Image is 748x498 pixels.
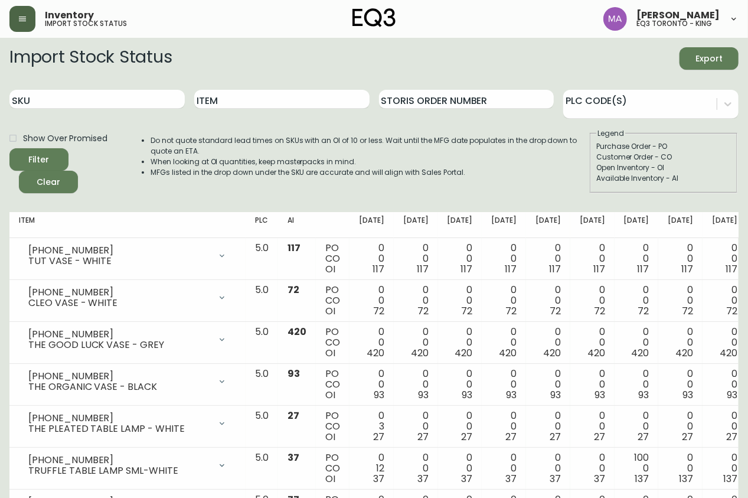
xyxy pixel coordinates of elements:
[288,409,299,422] span: 27
[325,472,335,486] span: OI
[580,327,605,359] div: 0 0
[726,262,737,276] span: 117
[403,411,429,442] div: 0 0
[726,304,737,318] span: 72
[325,304,335,318] span: OI
[596,141,731,152] div: Purchase Order - PO
[491,369,517,401] div: 0 0
[580,453,605,484] div: 0 0
[462,304,473,318] span: 72
[246,448,278,490] td: 5.0
[703,212,747,238] th: [DATE]
[682,388,693,402] span: 93
[448,453,473,484] div: 0 0
[448,411,473,442] div: 0 0
[151,167,589,178] li: MFGs listed in the drop down under the SKU are accurate and will align with Sales Portal.
[635,472,649,486] span: 137
[19,285,236,311] div: [PHONE_NUMBER]CLEO VASE - WHITE
[28,298,210,308] div: CLEO VASE - WHITE
[19,327,236,353] div: [PHONE_NUMBER]THE GOOD LUCK VASE - GREY
[491,411,517,442] div: 0 0
[325,369,340,401] div: PO CO
[462,388,473,402] span: 93
[639,388,649,402] span: 93
[359,453,384,484] div: 0 12
[491,285,517,317] div: 0 0
[636,20,712,27] h5: eq3 toronto - king
[403,243,429,275] div: 0 0
[448,285,473,317] div: 0 0
[526,212,570,238] th: [DATE]
[373,472,384,486] span: 37
[580,369,605,401] div: 0 0
[499,346,517,360] span: 420
[325,285,340,317] div: PO CO
[403,453,429,484] div: 0 0
[596,152,731,162] div: Customer Order - CO
[359,285,384,317] div: 0 0
[712,453,737,484] div: 0 0
[461,262,473,276] span: 117
[403,369,429,401] div: 0 0
[28,466,210,476] div: TRUFFLE TABLE LAMP SML-WHITE
[325,243,340,275] div: PO CO
[403,285,429,317] div: 0 0
[596,128,625,139] legend: Legend
[9,148,68,171] button: Filter
[726,430,737,444] span: 27
[535,453,561,484] div: 0 0
[462,472,473,486] span: 37
[624,285,649,317] div: 0 0
[417,430,429,444] span: 27
[28,175,68,190] span: Clear
[325,262,335,276] span: OI
[373,430,384,444] span: 27
[448,369,473,401] div: 0 0
[367,346,384,360] span: 420
[549,262,561,276] span: 117
[632,346,649,360] span: 420
[712,411,737,442] div: 0 0
[675,346,693,360] span: 420
[417,304,429,318] span: 72
[455,346,473,360] span: 420
[45,20,127,27] h5: import stock status
[28,245,210,256] div: [PHONE_NUMBER]
[9,47,172,70] h2: Import Stock Status
[491,453,517,484] div: 0 0
[580,243,605,275] div: 0 0
[28,413,210,424] div: [PHONE_NUMBER]
[638,430,649,444] span: 27
[668,243,693,275] div: 0 0
[373,262,384,276] span: 117
[624,453,649,484] div: 100 0
[535,411,561,442] div: 0 0
[668,285,693,317] div: 0 0
[462,430,473,444] span: 27
[417,262,429,276] span: 117
[543,346,561,360] span: 420
[288,283,299,297] span: 72
[394,212,438,238] th: [DATE]
[593,262,605,276] span: 117
[246,212,278,238] th: PLC
[352,8,396,27] img: logo
[359,411,384,442] div: 0 3
[373,304,384,318] span: 72
[550,304,561,318] span: 72
[151,135,589,157] li: Do not quote standard lead times on SKUs with an OI of 10 or less. Wait until the MFG date popula...
[668,327,693,359] div: 0 0
[723,472,737,486] span: 137
[325,346,335,360] span: OI
[19,171,78,193] button: Clear
[288,367,300,380] span: 93
[325,453,340,484] div: PO CO
[594,472,605,486] span: 37
[624,369,649,401] div: 0 0
[491,243,517,275] div: 0 0
[448,243,473,275] div: 0 0
[325,430,335,444] span: OI
[23,132,107,145] span: Show Over Promised
[550,472,561,486] span: 37
[325,411,340,442] div: PO CO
